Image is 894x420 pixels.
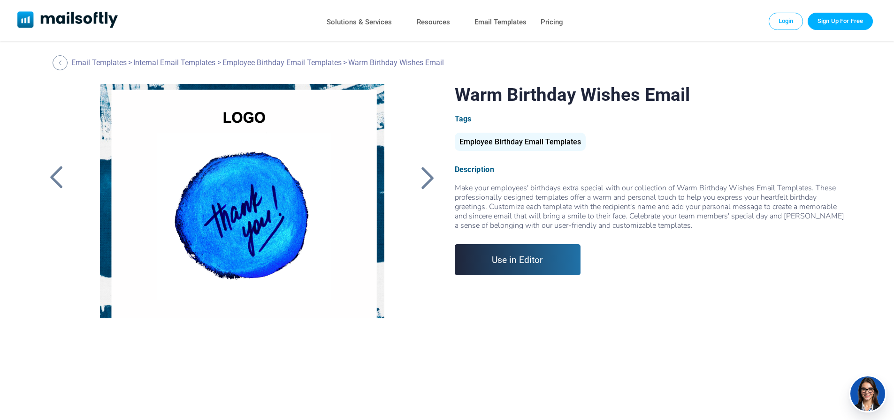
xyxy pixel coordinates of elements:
a: Internal Email Templates [133,58,215,67]
a: Mailsoftly [17,11,118,30]
a: Solutions & Services [327,15,392,29]
a: Back [53,55,70,70]
div: Make your employees' birthdays extra special with our collection of Warm Birthday Wishes Email Te... [455,183,849,230]
a: Email Templates [71,58,127,67]
a: Employee Birthday Email Templates [455,141,586,145]
a: Pricing [541,15,563,29]
a: Login [769,13,803,30]
a: Use in Editor [455,244,581,275]
a: Trial [808,13,873,30]
a: Resources [417,15,450,29]
a: Back [416,165,440,190]
a: Employee Birthday Email Templates [222,58,342,67]
div: Description [455,165,849,174]
a: Email Templates [474,15,527,29]
h1: Warm Birthday Wishes Email [455,84,849,105]
a: Warm Birthday Wishes Email [84,84,400,318]
a: Back [45,165,68,190]
div: Tags [455,114,849,123]
div: Employee Birthday Email Templates [455,133,586,151]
